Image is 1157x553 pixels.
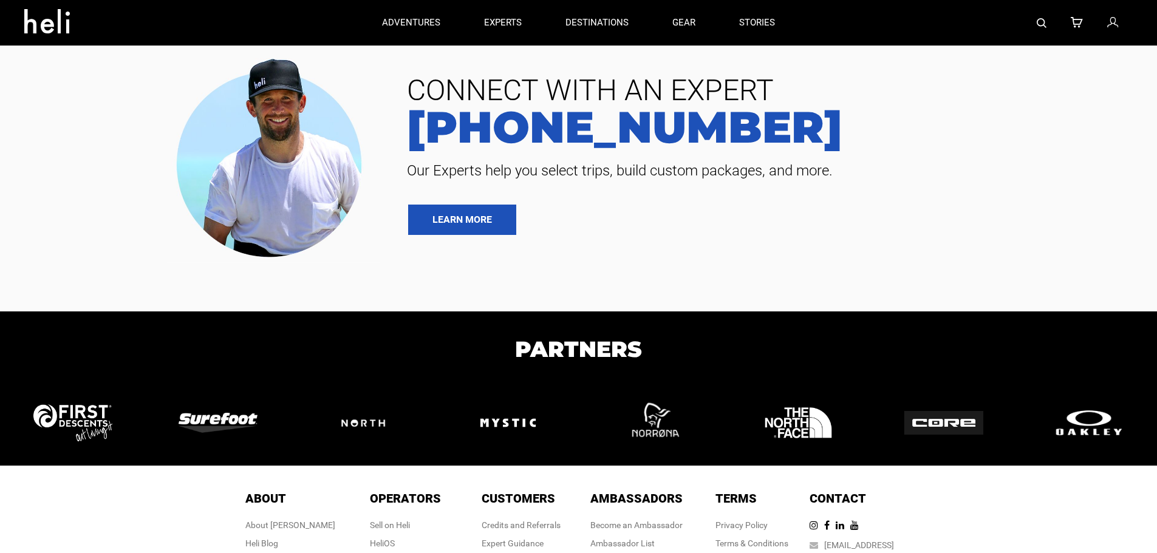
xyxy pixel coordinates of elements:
a: Privacy Policy [715,520,768,530]
span: Contact [810,491,866,506]
p: experts [484,16,522,29]
img: logo [615,385,691,461]
img: logo [904,411,983,435]
span: Terms [715,491,757,506]
a: Terms & Conditions [715,538,788,548]
div: Ambassador List [590,537,683,549]
div: About [PERSON_NAME] [245,519,335,531]
img: logo [179,413,258,432]
span: Operators [370,491,441,506]
img: logo [1049,407,1128,438]
a: [PHONE_NUMBER] [398,105,1139,149]
span: Customers [482,491,555,506]
span: About [245,491,286,506]
span: Ambassadors [590,491,683,506]
img: search-bar-icon.svg [1037,18,1046,28]
img: logo [324,402,403,444]
img: contact our team [167,49,380,263]
a: Heli Blog [245,538,278,548]
a: Expert Guidance [482,538,544,548]
a: LEARN MORE [408,205,516,235]
span: CONNECT WITH AN EXPERT [398,76,1139,105]
div: Sell on Heli [370,519,441,531]
img: logo [33,404,112,441]
a: HeliOS [370,538,395,548]
img: logo [470,385,546,461]
a: Credits and Referrals [482,520,561,530]
img: logo [760,385,836,461]
span: Our Experts help you select trips, build custom packages, and more. [398,161,1139,180]
p: destinations [565,16,629,29]
p: adventures [382,16,440,29]
a: Become an Ambassador [590,520,683,530]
